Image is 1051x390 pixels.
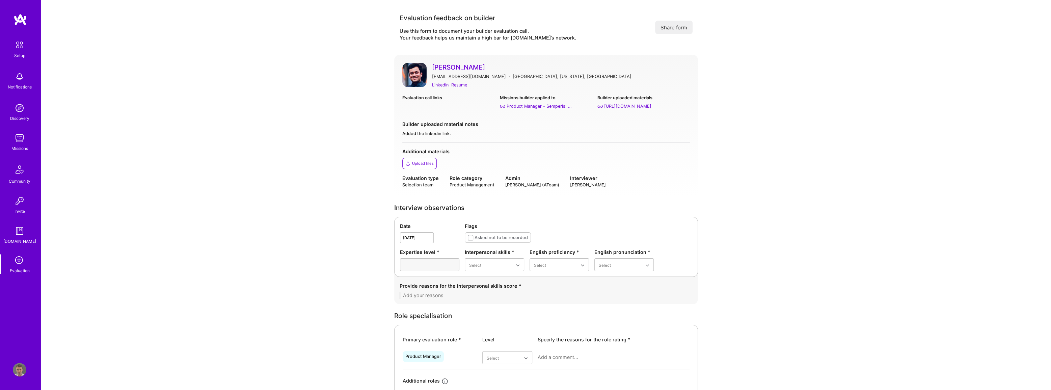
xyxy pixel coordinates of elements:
[400,223,459,230] div: Date
[13,224,26,238] img: guide book
[599,261,611,268] div: Select
[604,103,651,110] div: https://www.linkedin.com/in/gauravg1309/
[500,94,592,101] div: Missions builder applied to
[655,21,693,34] button: Share form
[465,249,524,256] div: Interpersonal skills *
[10,115,29,122] div: Discovery
[394,204,698,211] div: Interview observations
[505,182,559,188] div: [PERSON_NAME] (ATeam)
[402,94,494,101] div: Evaluation call links
[402,148,690,155] div: Additional materials
[11,363,28,376] a: User Avatar
[400,14,576,22] div: Evaluation feedback on builder
[11,145,28,152] div: Missions
[400,282,693,289] div: Provide reasons for the interpersonal skills score *
[570,175,606,182] div: Interviewer
[475,234,528,241] div: Asked not to be recorded
[570,182,606,188] div: [PERSON_NAME]
[597,104,603,109] i: https://www.linkedin.com/in/gauravg1309/
[432,73,506,80] div: [EMAIL_ADDRESS][DOMAIN_NAME]
[594,249,654,256] div: English pronunciation *
[403,336,477,343] div: Primary evaluation role *
[465,223,692,230] div: Flags
[432,81,449,88] a: LinkedIn
[13,131,26,145] img: teamwork
[450,175,494,182] div: Role category
[405,354,441,359] div: Product Manager
[412,161,434,166] div: Upload files
[597,103,690,110] a: [URL][DOMAIN_NAME]
[500,103,592,110] a: Product Manager - Semperis: Virtual Appliance Launch
[12,38,27,52] img: setup
[9,178,30,185] div: Community
[11,161,28,178] img: Community
[13,363,26,376] img: User Avatar
[487,354,499,361] div: Select
[516,264,519,267] i: icon Chevron
[15,208,25,215] div: Invite
[441,378,449,385] i: icon Info
[403,377,440,385] div: Additional roles
[13,254,26,267] i: icon SelectionTeam
[400,249,459,256] div: Expertise level *
[530,249,589,256] div: English proficiency *
[451,81,467,88] a: Resume
[14,14,27,26] img: logo
[597,94,690,101] div: Builder uploaded materials
[400,28,576,41] div: Use this form to document your builder evaluation call. Your feedback helps us maintain a high ba...
[402,63,427,89] a: User Avatar
[505,175,559,182] div: Admin
[3,238,36,245] div: [DOMAIN_NAME]
[402,175,439,182] div: Evaluation type
[394,312,698,319] div: Role specialisation
[500,104,505,109] i: Product Manager - Semperis: Virtual Appliance Launch
[402,130,690,137] div: Added the linkedin link.
[13,194,26,208] img: Invite
[538,336,690,343] div: Specify the reasons for the role rating *
[8,83,32,90] div: Notifications
[14,52,25,59] div: Setup
[534,261,546,268] div: Select
[509,73,510,80] div: ·
[13,101,26,115] img: discovery
[524,357,528,360] i: icon Chevron
[469,261,481,268] div: Select
[13,70,26,83] img: bell
[646,264,649,267] i: icon Chevron
[405,161,411,166] i: icon Upload2
[432,63,690,72] a: [PERSON_NAME]
[482,336,532,343] div: Level
[507,103,574,110] div: Product Manager - Semperis: Virtual Appliance Launch
[402,182,439,188] div: Selection team
[10,267,30,274] div: Evaluation
[402,121,690,128] div: Builder uploaded material notes
[402,63,427,87] img: User Avatar
[450,182,494,188] div: Product Management
[513,73,631,80] div: [GEOGRAPHIC_DATA], [US_STATE], [GEOGRAPHIC_DATA]
[581,264,584,267] i: icon Chevron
